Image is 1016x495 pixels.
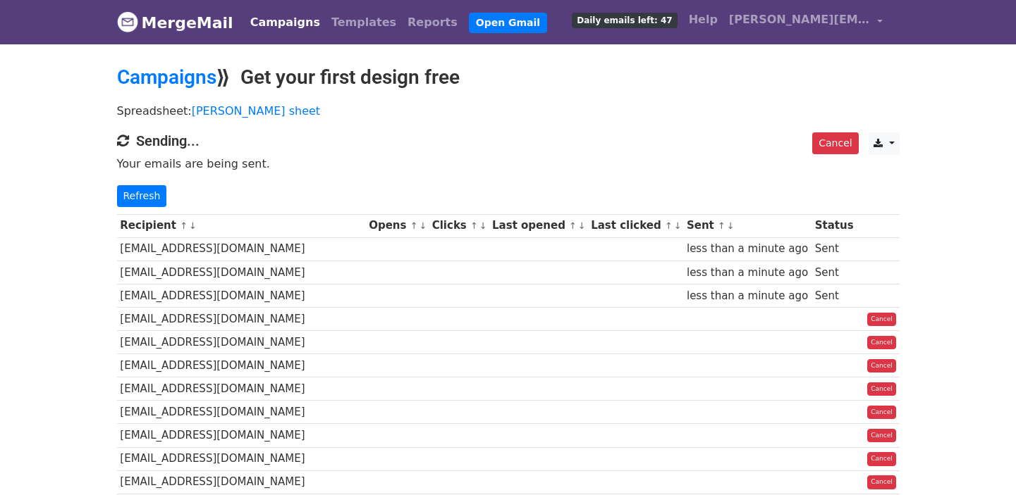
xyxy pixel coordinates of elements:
[365,214,429,237] th: Opens
[812,132,858,154] a: Cancel
[192,104,320,118] a: [PERSON_NAME] sheet
[117,132,900,149] h4: Sending...
[566,6,683,34] a: Daily emails left: 47
[117,65,900,89] h2: ⟫ Get your first design free
[117,284,366,307] td: [EMAIL_ADDRESS][DOMAIN_NAME]
[117,8,233,37] a: MergeMail
[867,336,896,350] a: Cancel
[189,220,197,231] a: ↓
[812,237,857,261] td: Sent
[727,220,735,231] a: ↓
[665,220,673,231] a: ↑
[572,13,677,28] span: Daily emails left: 47
[867,406,896,420] a: Cancel
[117,185,167,207] a: Refresh
[812,214,857,237] th: Status
[410,220,418,231] a: ↑
[723,6,888,39] a: [PERSON_NAME][EMAIL_ADDRESS][DOMAIN_NAME]
[867,429,896,443] a: Cancel
[117,377,366,401] td: [EMAIL_ADDRESS][DOMAIN_NAME]
[326,8,402,37] a: Templates
[718,220,726,231] a: ↑
[587,214,683,237] th: Last clicked
[419,220,427,231] a: ↓
[687,265,808,281] div: less than a minute ago
[117,354,366,377] td: [EMAIL_ADDRESS][DOMAIN_NAME]
[489,214,587,237] th: Last opened
[117,447,366,470] td: [EMAIL_ADDRESS][DOMAIN_NAME]
[683,214,812,237] th: Sent
[180,220,188,231] a: ↑
[867,475,896,489] a: Cancel
[674,220,682,231] a: ↓
[812,284,857,307] td: Sent
[117,237,366,261] td: [EMAIL_ADDRESS][DOMAIN_NAME]
[117,11,138,32] img: MergeMail logo
[578,220,586,231] a: ↓
[429,214,489,237] th: Clicks
[683,6,723,34] a: Help
[117,156,900,171] p: Your emails are being sent.
[245,8,326,37] a: Campaigns
[569,220,577,231] a: ↑
[469,13,547,33] a: Open Gmail
[687,241,808,257] div: less than a minute ago
[867,359,896,373] a: Cancel
[117,214,366,237] th: Recipient
[867,382,896,396] a: Cancel
[867,452,896,466] a: Cancel
[117,65,216,89] a: Campaigns
[117,104,900,118] p: Spreadsheet:
[402,8,463,37] a: Reports
[117,261,366,284] td: [EMAIL_ADDRESS][DOMAIN_NAME]
[117,307,366,330] td: [EMAIL_ADDRESS][DOMAIN_NAME]
[117,470,366,494] td: [EMAIL_ADDRESS][DOMAIN_NAME]
[867,313,896,327] a: Cancel
[812,261,857,284] td: Sent
[687,288,808,304] div: less than a minute ago
[117,401,366,424] td: [EMAIL_ADDRESS][DOMAIN_NAME]
[729,11,870,28] span: [PERSON_NAME][EMAIL_ADDRESS][DOMAIN_NAME]
[117,331,366,354] td: [EMAIL_ADDRESS][DOMAIN_NAME]
[117,424,366,447] td: [EMAIL_ADDRESS][DOMAIN_NAME]
[470,220,478,231] a: ↑
[479,220,487,231] a: ↓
